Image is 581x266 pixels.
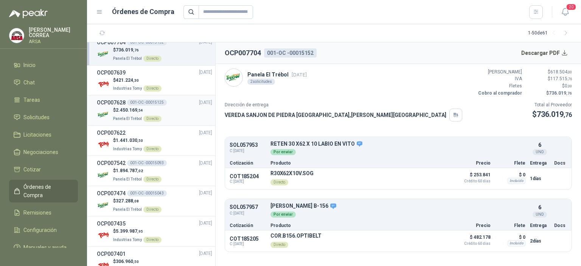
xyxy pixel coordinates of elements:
img: Company Logo [97,229,110,242]
div: 1 - 50 de 61 [528,27,572,39]
div: 001-OC -00015152 [127,39,167,45]
div: 2 solicitudes [247,79,275,85]
div: 001-OC -00015093 [127,160,167,166]
p: ARSA [29,39,78,44]
h1: Órdenes de Compra [112,6,174,17]
img: Company Logo [97,168,110,182]
span: Configuración [23,226,57,234]
p: Fletes [477,82,522,90]
p: Cotización [230,161,266,165]
span: [DATE] [199,129,212,137]
span: Órdenes de Compra [23,183,71,199]
div: Directo [143,146,162,152]
span: Cotizar [23,165,41,174]
span: ,54 [137,108,143,112]
a: Cotizar [9,162,78,177]
span: ,50 [137,138,143,143]
div: 001-OC -00015125 [127,100,167,106]
span: Solicitudes [23,113,50,121]
p: $ [113,77,162,84]
span: [DATE] [199,190,212,197]
p: Dirección de entrega [225,101,462,109]
span: Industrias Tomy [113,86,142,90]
p: Docs [554,161,567,165]
div: 001-OC -00015152 [264,48,317,58]
button: Descargar PDF [517,45,572,61]
a: Órdenes de Compra [9,180,78,202]
p: $ [532,109,572,120]
span: ,00 [567,84,572,88]
p: Producto [270,161,448,165]
span: 117.515 [550,76,572,81]
span: ,76 [564,111,572,118]
span: C: [DATE] [230,179,266,184]
span: ,76 [567,77,572,81]
p: Cobro al comprador [477,90,522,97]
p: Cotización [230,223,266,228]
h3: OCP007401 [97,250,126,258]
span: C: [DATE] [230,242,266,246]
div: Directo [143,207,162,213]
span: ,08 [133,199,139,203]
div: Directo [143,86,162,92]
p: $ [527,90,572,97]
span: 736.019 [549,90,572,96]
img: Company Logo [97,199,110,212]
p: $ 253.841 [453,170,491,183]
span: Panela El Trébol [113,177,142,181]
a: OCP007542001-OC -00015093[DATE] Company Logo$1.894.787,02Panela El TrébolDirecto [97,159,212,183]
span: Manuales y ayuda [23,243,67,252]
span: C: [DATE] [230,210,266,216]
p: Entrega [530,161,550,165]
p: Precio [453,223,491,228]
p: 1 días [530,174,550,183]
span: 20 [566,3,576,11]
p: Panela El Trébol [247,70,307,79]
div: UND [533,149,547,155]
span: 0 [565,83,572,89]
img: Company Logo [97,108,110,121]
a: OCP007622[DATE] Company Logo$1.441.030,50Industrias TomyDirecto [97,129,212,152]
span: ,76 [133,48,139,52]
span: Industrias Tomy [113,147,142,151]
a: Configuración [9,223,78,237]
span: 327.288 [116,198,139,204]
span: 618.504 [550,69,572,75]
span: [DATE] [199,69,212,76]
span: [DATE] [199,160,212,167]
h3: OCP007474 [97,189,126,198]
p: Precio [453,161,491,165]
span: 736.019 [537,110,572,119]
p: $ [113,137,162,144]
h2: OCP007704 [225,48,261,58]
a: OCP007474001-OC -00015043[DATE] Company Logo$327.288,08Panela El TrébolDirecto [97,189,212,213]
div: Directo [270,242,288,248]
span: Panela El Trébol [113,207,142,212]
div: Incluido [508,178,525,184]
p: $ [113,228,162,235]
a: Manuales y ayuda [9,240,78,255]
span: 306.960 [116,259,139,264]
h3: OCP007704 [97,38,126,47]
span: Negociaciones [23,148,58,156]
a: Tareas [9,93,78,107]
span: 736.019 [116,47,139,53]
p: 6 [538,203,541,212]
p: $ [113,198,162,205]
p: Flete [495,161,525,165]
h3: OCP007622 [97,129,126,137]
p: $ [527,82,572,90]
img: Logo peakr [9,9,48,18]
button: 20 [558,5,572,19]
p: IVA [477,75,522,82]
a: OCP007628001-OC -00015125[DATE] Company Logo$2.450.169,54Panela El TrébolDirecto [97,98,212,122]
p: 6 [538,141,541,149]
h3: OCP007542 [97,159,126,167]
span: Remisiones [23,208,51,217]
span: C: [DATE] [230,148,266,154]
span: 421.224 [116,78,139,83]
p: COT185204 [230,173,266,179]
span: [DATE] [199,99,212,106]
p: $ 0 [495,170,525,179]
p: $ [113,107,162,114]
